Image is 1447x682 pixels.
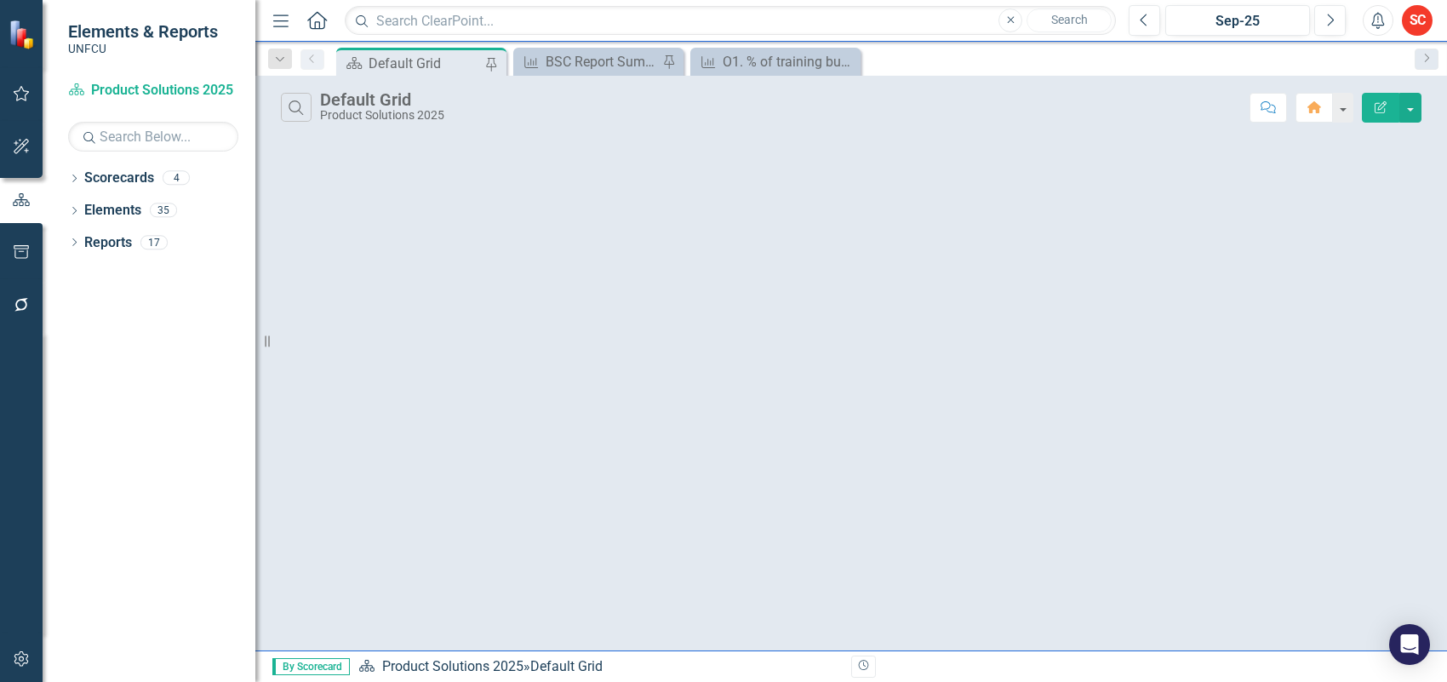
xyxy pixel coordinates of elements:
[382,658,523,674] a: Product Solutions 2025
[84,201,141,221] a: Elements
[68,21,218,42] span: Elements & Reports
[272,658,350,675] span: By Scorecard
[163,171,190,186] div: 4
[723,51,856,72] div: O1. % of training budget spent on staff
[358,657,838,677] div: »
[1165,5,1310,36] button: Sep-25
[320,109,444,122] div: Product Solutions 2025
[68,81,238,100] a: Product Solutions 2025
[695,51,856,72] a: O1. % of training budget spent on staff
[1389,624,1430,665] div: Open Intercom Messenger
[320,90,444,109] div: Default Grid
[530,658,603,674] div: Default Grid
[345,6,1116,36] input: Search ClearPoint...
[84,233,132,253] a: Reports
[9,19,39,49] img: ClearPoint Strategy
[369,53,481,74] div: Default Grid
[546,51,658,72] div: BSC Report Summary
[150,203,177,218] div: 35
[68,42,218,55] small: UNFCU
[1171,11,1304,32] div: Sep-25
[68,122,238,152] input: Search Below...
[1402,5,1433,36] button: SC
[518,51,658,72] a: BSC Report Summary
[84,169,154,188] a: Scorecards
[1027,9,1112,32] button: Search
[1051,13,1088,26] span: Search
[140,235,168,249] div: 17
